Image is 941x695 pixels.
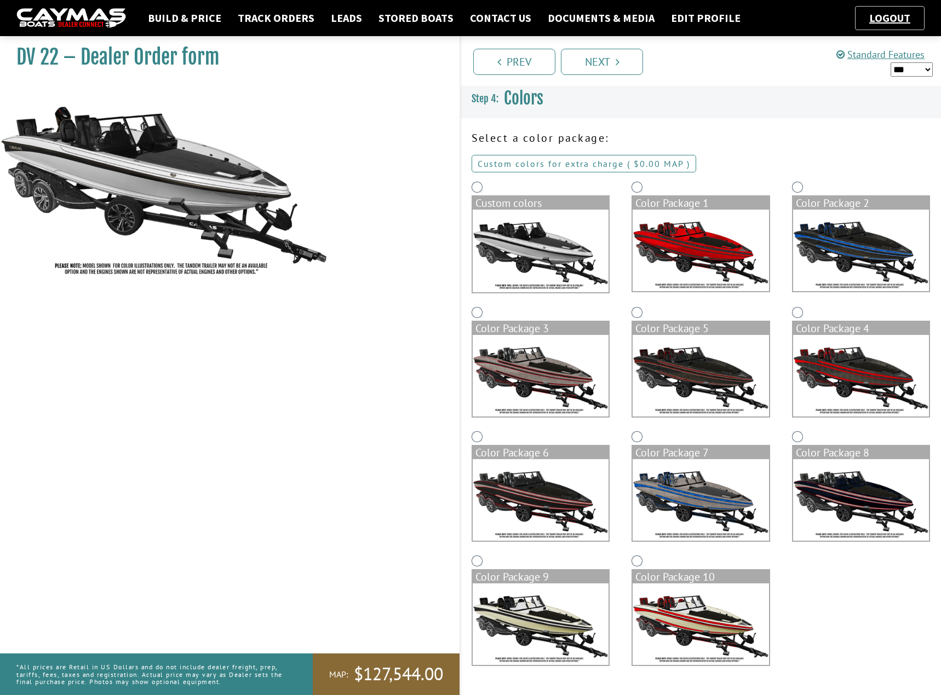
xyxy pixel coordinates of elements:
[325,11,368,25] a: Leads
[461,78,941,119] h3: Colors
[473,49,555,75] a: Prev
[633,570,768,583] div: Color Package 10
[313,653,460,695] a: MAP:$127,544.00
[793,335,929,416] img: color_package_366.png
[864,11,916,25] a: Logout
[473,446,609,459] div: Color Package 6
[542,11,660,25] a: Documents & Media
[472,130,930,146] p: Select a color package:
[329,669,348,680] span: MAP:
[793,196,929,210] div: Color Package 2
[793,446,929,459] div: Color Package 8
[471,47,941,75] ul: Pagination
[633,210,768,291] img: color_package_362.png
[634,158,684,169] span: $0.00 MAP
[473,335,609,416] img: color_package_364.png
[373,11,459,25] a: Stored Boats
[354,663,443,686] span: $127,544.00
[793,210,929,291] img: color_package_363.png
[464,11,537,25] a: Contact Us
[793,459,929,541] img: color_package_369.png
[473,570,609,583] div: Color Package 9
[473,459,609,541] img: color_package_367.png
[472,155,696,172] a: Custom colors for extra charge ( $0.00 MAP )
[633,335,768,416] img: color_package_365.png
[473,322,609,335] div: Color Package 3
[633,459,768,541] img: color_package_368.png
[232,11,320,25] a: Track Orders
[473,196,609,210] div: Custom colors
[633,583,768,665] img: color_package_371.png
[665,11,746,25] a: Edit Profile
[473,210,609,292] img: DV22-Base-Layer.png
[16,45,432,69] h1: DV 22 – Dealer Order form
[16,658,288,691] p: *All prices are Retail in US Dollars and do not include dealer freight, prep, tariffs, fees, taxe...
[473,583,609,665] img: color_package_370.png
[793,322,929,335] div: Color Package 4
[633,446,768,459] div: Color Package 7
[633,322,768,335] div: Color Package 5
[836,48,925,61] a: Standard Features
[16,8,126,28] img: caymas-dealer-connect-2ed40d3bc7270c1d8d7ffb4b79bf05adc795679939227970def78ec6f6c03838.gif
[142,11,227,25] a: Build & Price
[561,49,643,75] a: Next
[633,196,768,210] div: Color Package 1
